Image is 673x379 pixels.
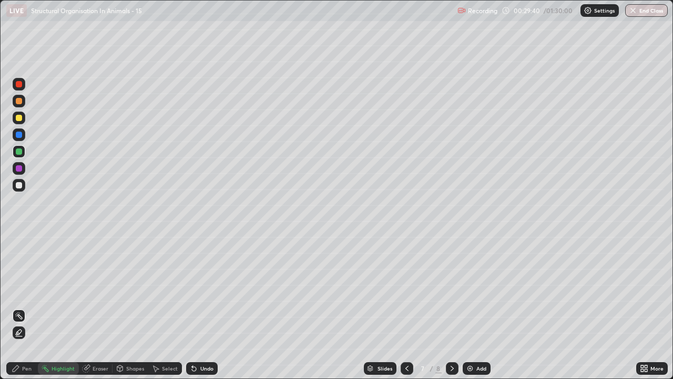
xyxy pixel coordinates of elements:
img: add-slide-button [466,364,474,373]
p: Recording [468,7,497,15]
div: Pen [22,366,32,371]
p: Settings [594,8,615,13]
img: class-settings-icons [584,6,592,15]
div: Eraser [93,366,108,371]
div: Slides [378,366,392,371]
p: LIVE [9,6,24,15]
div: Select [162,366,178,371]
div: Undo [200,366,213,371]
div: More [650,366,664,371]
div: Shapes [126,366,144,371]
div: Highlight [52,366,75,371]
button: End Class [625,4,668,17]
div: 7 [417,365,428,372]
div: Add [476,366,486,371]
img: end-class-cross [629,6,637,15]
img: recording.375f2c34.svg [457,6,466,15]
div: / [430,365,433,372]
p: Structural Organisation In Animals - 15 [31,6,142,15]
div: 8 [435,364,442,373]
